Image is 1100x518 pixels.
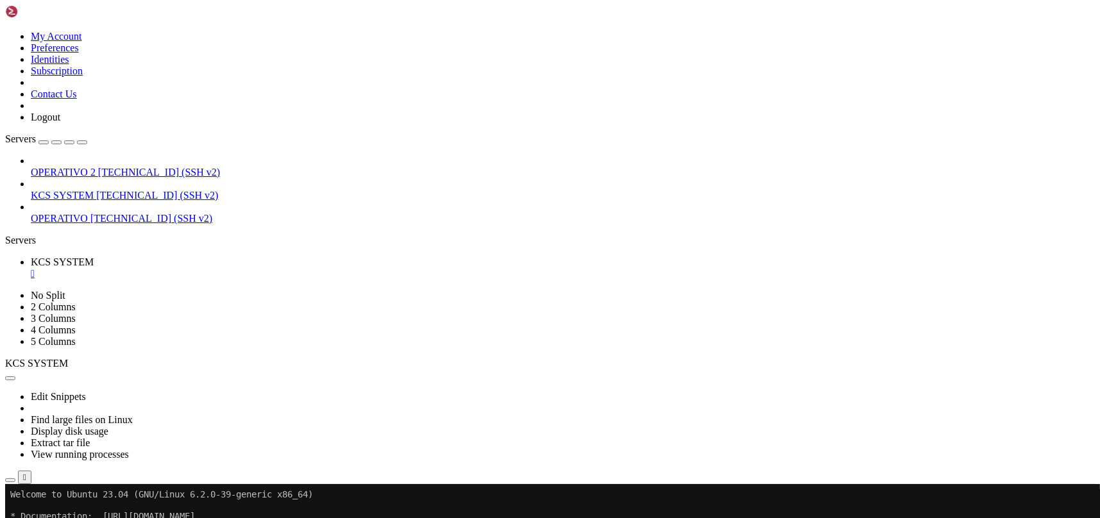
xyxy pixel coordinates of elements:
x-row: System load: 0.02 Processes: 170 [5,92,933,103]
span: OPERATIVO 2 [31,167,96,178]
span: ubuntu@vps-08acaf7e [5,332,103,342]
a: KCS SYSTEM [TECHNICAL_ID] (SSH v2) [31,190,1095,201]
div: Servers [5,235,1095,246]
a: 2 Columns [31,301,76,312]
a: Edit Snippets [31,391,86,402]
span: [TECHNICAL_ID] (SSH v2) [98,167,220,178]
x-row: Run 'do-release-upgrade' to upgrade to it. [5,288,933,299]
x-row: * Documentation: [URL][DOMAIN_NAME] [5,27,933,38]
span: ~ [108,332,113,342]
a: KCS SYSTEM [31,256,1095,280]
x-row: [URL][DOMAIN_NAME] [5,180,933,190]
x-row: * Management: [URL][DOMAIN_NAME] [5,38,933,49]
a: 3 Columns [31,313,76,324]
span: OPERATIVO [31,213,88,224]
img: Shellngn [5,5,79,18]
span: KCS SYSTEM [31,256,94,267]
a: Servers [5,133,87,144]
li: OPERATIVO [TECHNICAL_ID] (SSH v2) [31,201,1095,224]
x-row: Welcome to Ubuntu 23.04 (GNU/Linux 6.2.0-39-generic x86_64) [5,5,933,16]
a: Preferences [31,42,79,53]
x-row: just raised the bar for easy, resilient and secure K8s cluster deployment. [5,158,933,169]
x-row: To see these additional updates run: apt list --upgradable [5,212,933,223]
a: Logout [31,112,60,122]
a: OPERATIVO 2 [TECHNICAL_ID] (SSH v2) [31,167,1095,178]
span: KCS SYSTEM [31,190,94,201]
a:  [31,268,1095,280]
x-row: Memory usage: 72% IPv4 address for ens3: [TECHNICAL_ID] [5,114,933,125]
x-row: System information as of [DATE] [5,71,933,81]
li: OPERATIVO 2 [TECHNICAL_ID] (SSH v2) [31,155,1095,178]
a: Display disk usage [31,426,108,437]
x-row: * Strictly confined Kubernetes makes edge and IoT secure. Learn how MicroK8s [5,147,933,158]
a: Identities [31,54,69,65]
span: [TECHNICAL_ID] (SSH v2) [90,213,212,224]
a: 4 Columns [31,324,76,335]
div:  [23,472,26,482]
a: Find large files on Linux [31,414,133,425]
span: Servers [5,133,36,144]
x-row: : $ [5,332,933,343]
x-row: For upgrade information, please visit: [5,245,933,256]
a: My Account [31,31,82,42]
a: No Split [31,290,65,301]
x-row: Usage of /: 21.8% of 77.39GB Users logged in: 0 [5,103,933,114]
x-row: Your Ubuntu release is not supported anymore. [5,234,933,245]
li: KCS SYSTEM [TECHNICAL_ID] (SSH v2) [31,178,1095,201]
x-row: Last login: [DATE] from [TECHNICAL_ID] [5,321,933,332]
x-row: 1 update can be applied immediately. [5,201,933,212]
x-row: Swap usage: 0% [5,125,933,136]
a: OPERATIVO [TECHNICAL_ID] (SSH v2) [31,213,1095,224]
a: 5 Columns [31,336,76,347]
div: (23, 30) [130,332,135,343]
a: Extract tar file [31,437,90,448]
span: [TECHNICAL_ID] (SSH v2) [96,190,218,201]
x-row: [URL][DOMAIN_NAME] [5,256,933,267]
a: View running processes [31,449,129,460]
span: KCS SYSTEM [5,358,68,369]
a: Contact Us [31,88,77,99]
button:  [18,471,31,484]
x-row: * Support: [URL][DOMAIN_NAME] [5,49,933,60]
x-row: New release '24.04.3 LTS' available. [5,278,933,288]
a: Subscription [31,65,83,76]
